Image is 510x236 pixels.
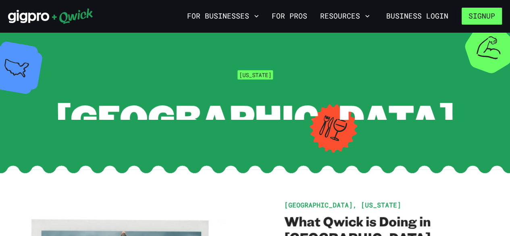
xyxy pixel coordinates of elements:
a: Business Login [379,8,455,25]
button: Resources [317,9,373,23]
a: For Pros [269,9,310,23]
span: [US_STATE] [237,70,273,79]
button: For Businesses [184,9,262,23]
button: Signup [462,8,502,25]
span: [GEOGRAPHIC_DATA], [US_STATE] [284,200,401,209]
span: [GEOGRAPHIC_DATA] [56,93,455,140]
